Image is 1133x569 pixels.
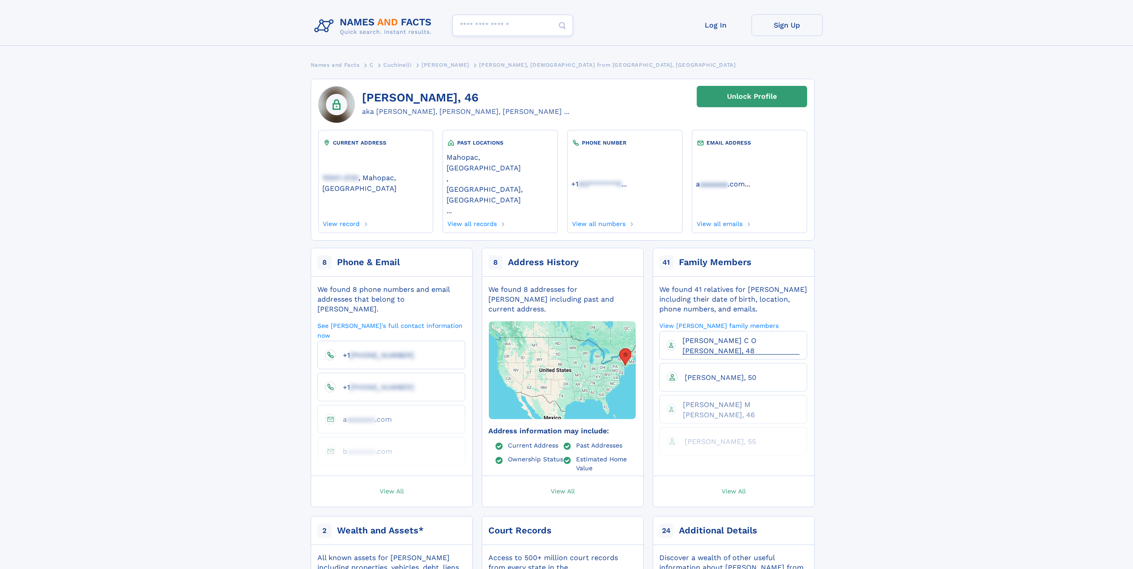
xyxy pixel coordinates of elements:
[488,426,636,436] div: Address information may include:
[678,437,756,445] a: [PERSON_NAME], 55
[682,336,756,355] span: [PERSON_NAME] C O [PERSON_NAME], 48
[696,179,745,188] a: aaaaaaaa.com
[751,14,823,36] a: Sign Up
[508,256,579,269] div: Address History
[350,351,414,359] span: [PHONE_NUMBER]
[311,14,439,38] img: Logo Names and Facts
[685,437,756,446] span: [PERSON_NAME], 55
[311,59,360,70] a: Names and Facts
[685,373,756,382] span: [PERSON_NAME], 50
[422,62,469,68] span: [PERSON_NAME]
[696,180,803,188] a: ...
[576,441,622,448] a: Past Addresses
[336,447,392,455] a: baaaaaaa.com
[680,14,751,36] a: Log In
[383,62,411,68] span: Cuchinelli
[322,218,360,227] a: View record
[696,138,803,147] div: EMAIL ADDRESS
[722,487,746,495] span: View All
[700,180,728,188] span: aaaaaaa
[679,256,751,269] div: Family Members
[370,59,374,70] a: C
[362,91,569,105] h1: [PERSON_NAME], 46
[347,447,375,456] span: aaaaaaa
[552,15,573,36] button: Search Button
[429,259,696,481] img: Map with markers on addresses Angela M Cuchinelli
[447,147,553,218] div: ,
[447,138,553,147] div: PAST LOCATIONS
[479,62,735,68] span: [PERSON_NAME], [DEMOGRAPHIC_DATA] from [GEOGRAPHIC_DATA], [GEOGRAPHIC_DATA]
[447,206,553,215] a: ...
[679,525,757,537] div: Additional Details
[675,336,800,354] a: [PERSON_NAME] C O [PERSON_NAME], 48
[322,138,429,147] div: CURRENT ADDRESS
[337,256,400,269] div: Phone & Email
[508,455,563,462] a: Ownership Status
[383,59,411,70] a: Cuchinelli
[317,321,465,339] a: See [PERSON_NAME]'s full contact information now
[508,441,558,448] a: Current Address
[307,476,477,507] a: View All
[683,400,755,419] span: [PERSON_NAME] M [PERSON_NAME], 46
[551,487,575,495] span: View All
[317,255,332,270] span: 8
[571,218,625,227] a: View all numbers
[659,255,674,270] span: 41
[571,180,678,188] a: ...
[447,184,553,204] a: [GEOGRAPHIC_DATA], [GEOGRAPHIC_DATA]
[659,524,674,538] span: 24
[478,476,648,507] a: View All
[488,255,503,270] span: 8
[727,86,777,107] div: Unlock Profile
[659,321,779,330] a: View [PERSON_NAME] family members
[370,62,374,68] span: C
[649,476,819,507] a: View All
[571,138,678,147] div: PHONE NUMBER
[659,285,807,314] div: We found 41 relatives for [PERSON_NAME] including their date of birth, location, phone numbers, a...
[350,383,414,391] span: [PHONE_NUMBER]
[317,524,332,538] span: 2
[347,415,375,424] span: aaaaaaa
[676,400,800,418] a: [PERSON_NAME] M [PERSON_NAME], 46
[317,285,465,314] div: We found 8 phone numbers and email addresses that belong to [PERSON_NAME].
[336,383,414,391] a: +1[PHONE_NUMBER]
[447,152,553,172] a: Mahopac, [GEOGRAPHIC_DATA]
[336,351,414,359] a: +1[PHONE_NUMBER]
[422,59,469,70] a: [PERSON_NAME]
[488,285,636,314] div: We found 8 addresses for [PERSON_NAME] including past and current address.
[380,487,404,495] span: View All
[576,455,636,471] a: Estimated Home Value
[447,218,497,227] a: View all records
[696,218,743,227] a: View all emails
[697,86,807,107] a: Unlock Profile
[337,525,424,537] div: Wealth and Assets*
[322,174,358,182] span: 10541-2133
[678,373,756,381] a: [PERSON_NAME], 50
[322,173,429,193] a: 10541-2133, Mahopac, [GEOGRAPHIC_DATA]
[488,525,552,537] div: Court Records
[336,415,392,423] a: aaaaaaaa.com
[452,15,573,36] input: search input
[362,106,569,117] div: aka [PERSON_NAME], [PERSON_NAME], [PERSON_NAME] ...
